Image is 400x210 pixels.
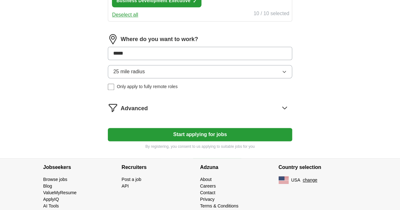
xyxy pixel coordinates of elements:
span: Only apply to fully remote roles [117,83,177,90]
input: Only apply to fully remote roles [108,84,114,90]
a: Contact [200,190,215,195]
button: Deselect all [112,11,138,19]
img: US flag [279,176,289,184]
a: Careers [200,183,216,189]
p: By registering, you consent to us applying to suitable jobs for you [108,144,292,149]
button: change [303,177,317,183]
a: About [200,177,212,182]
a: AI Tools [43,203,59,208]
img: location.png [108,34,118,44]
button: Start applying for jobs [108,128,292,141]
img: filter [108,103,118,113]
h4: Country selection [279,159,357,176]
a: Privacy [200,197,215,202]
a: API [122,183,129,189]
a: Browse jobs [43,177,67,182]
a: Post a job [122,177,141,182]
a: Blog [43,183,52,189]
button: 25 mile radius [108,65,292,78]
a: ApplyIQ [43,197,59,202]
span: 25 mile radius [113,68,145,75]
a: Terms & Conditions [200,203,238,208]
div: 10 / 10 selected [254,10,289,19]
label: Where do you want to work? [120,35,198,44]
a: ValueMyResume [43,190,77,195]
span: Advanced [120,104,148,113]
span: USA [291,177,300,183]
